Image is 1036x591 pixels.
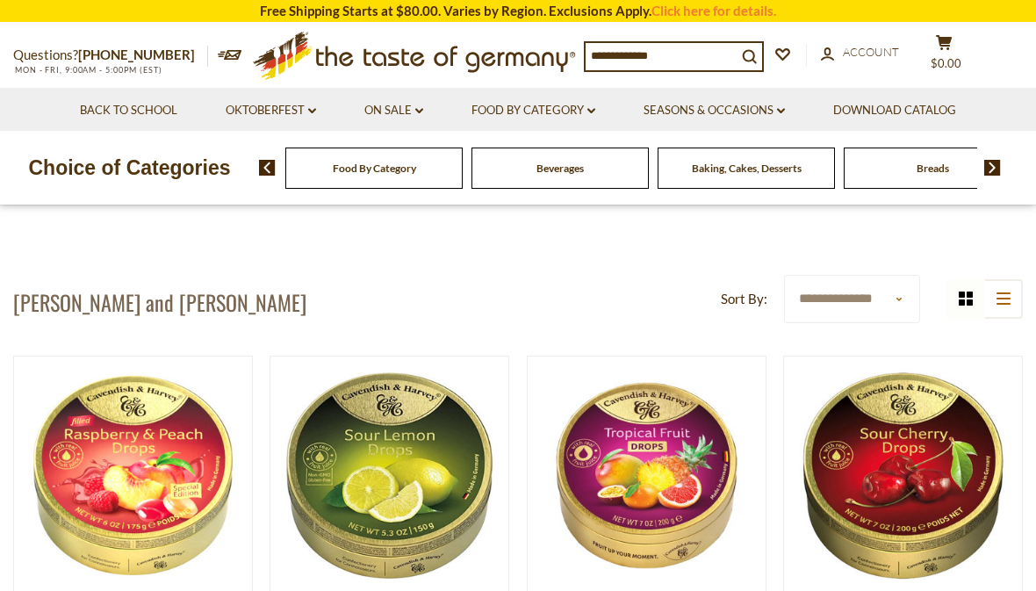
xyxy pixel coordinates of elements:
a: Account [821,43,899,62]
a: Click here for details. [651,3,776,18]
label: Sort By: [721,288,767,310]
a: Seasons & Occasions [644,101,785,120]
a: Oktoberfest [226,101,316,120]
p: Questions? [13,44,208,67]
span: $0.00 [931,56,961,70]
a: Beverages [536,162,584,175]
a: Download Catalog [833,101,956,120]
a: Food By Category [471,101,595,120]
a: [PHONE_NUMBER] [78,47,195,62]
span: MON - FRI, 9:00AM - 5:00PM (EST) [13,65,162,75]
img: previous arrow [259,160,276,176]
a: On Sale [364,101,423,120]
h1: [PERSON_NAME] and [PERSON_NAME] [13,289,306,315]
a: Baking, Cakes, Desserts [692,162,802,175]
button: $0.00 [917,34,970,78]
a: Breads [917,162,949,175]
a: Back to School [80,101,177,120]
img: next arrow [984,160,1001,176]
span: Account [843,45,899,59]
a: Food By Category [333,162,416,175]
